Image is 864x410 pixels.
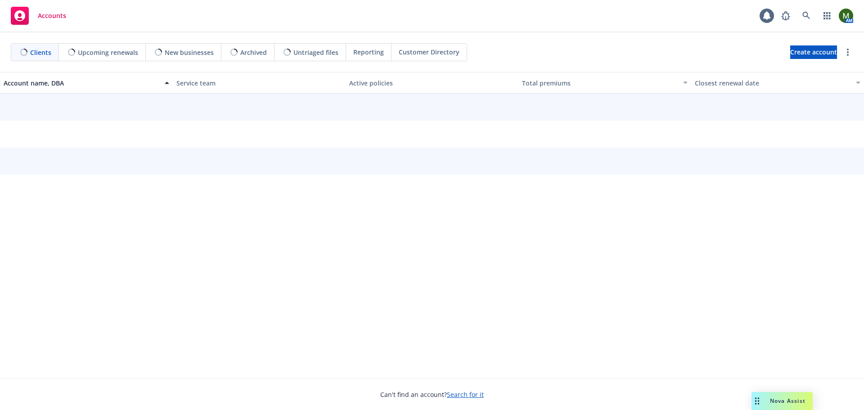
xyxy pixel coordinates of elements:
[399,47,459,57] span: Customer Directory
[790,45,837,59] a: Create account
[346,72,518,94] button: Active policies
[818,7,836,25] a: Switch app
[380,390,484,399] span: Can't find an account?
[695,78,850,88] div: Closest renewal date
[522,78,678,88] div: Total premiums
[7,3,70,28] a: Accounts
[30,48,51,57] span: Clients
[353,47,384,57] span: Reporting
[790,44,837,61] span: Create account
[4,78,159,88] div: Account name, DBA
[751,392,763,410] div: Drag to move
[78,48,138,57] span: Upcoming renewals
[38,12,66,19] span: Accounts
[447,390,484,399] a: Search for it
[797,7,815,25] a: Search
[240,48,267,57] span: Archived
[770,397,805,405] span: Nova Assist
[173,72,346,94] button: Service team
[165,48,214,57] span: New businesses
[691,72,864,94] button: Closest renewal date
[176,78,342,88] div: Service team
[349,78,515,88] div: Active policies
[751,392,813,410] button: Nova Assist
[293,48,338,57] span: Untriaged files
[842,47,853,58] a: more
[777,7,795,25] a: Report a Bug
[518,72,691,94] button: Total premiums
[839,9,853,23] img: photo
